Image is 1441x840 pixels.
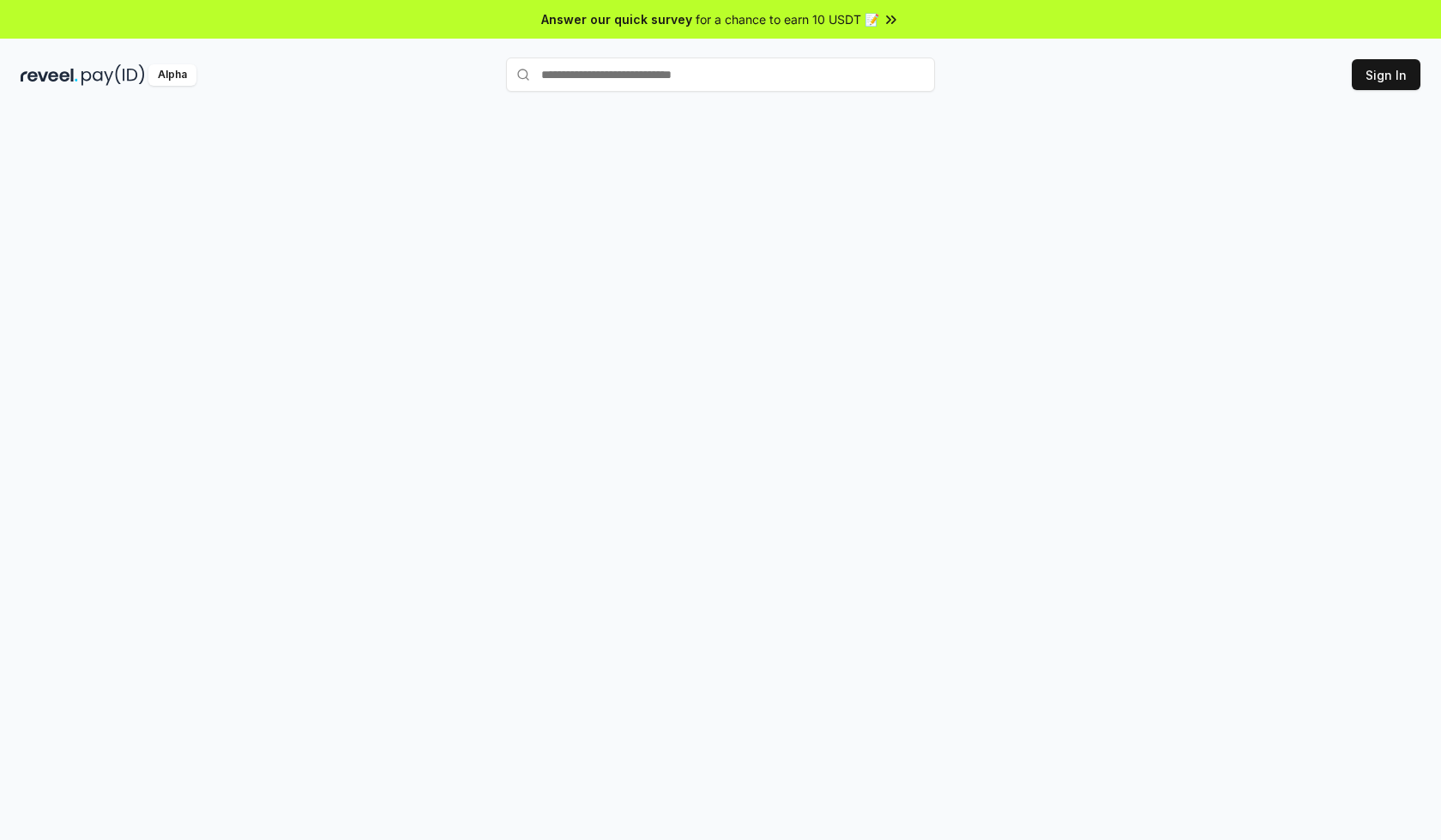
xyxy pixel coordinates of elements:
[21,64,78,86] img: reveel_dark
[696,10,879,28] span: for a chance to earn 10 USDT 📝
[541,10,692,28] span: Answer our quick survey
[81,64,145,86] img: pay_id
[148,64,196,86] div: Alpha
[1352,59,1420,90] button: Sign In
